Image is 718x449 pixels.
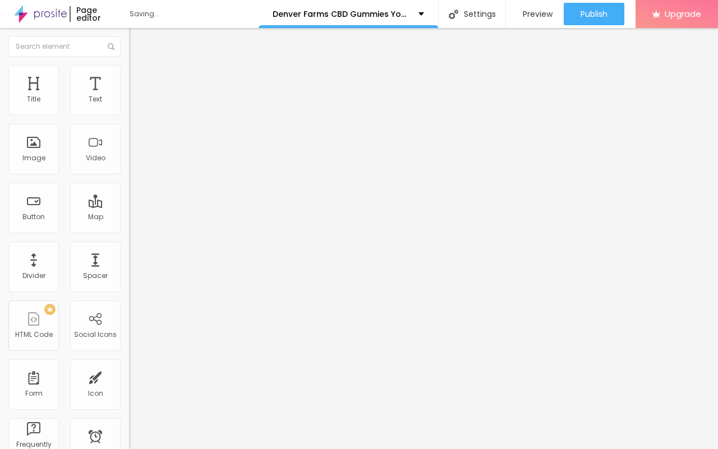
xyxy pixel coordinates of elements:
[89,95,102,103] div: Text
[27,95,40,103] div: Title
[506,3,564,25] button: Preview
[273,10,410,18] p: Denver Farms CBD Gummies Your Daily Wellness Boost
[88,213,103,221] div: Map
[25,390,43,397] div: Form
[74,331,117,339] div: Social Icons
[523,10,553,18] span: Preview
[22,213,45,221] div: Button
[449,10,458,19] img: Icone
[15,331,53,339] div: HTML Code
[88,390,103,397] div: Icon
[665,9,701,18] span: Upgrade
[22,272,45,280] div: Divider
[581,10,607,18] span: Publish
[83,272,108,280] div: Spacer
[130,11,259,17] div: Saving...
[108,43,114,50] img: Icone
[8,36,121,57] input: Search element
[22,154,45,162] div: Image
[129,28,718,449] iframe: Editor
[86,154,105,162] div: Video
[564,3,624,25] button: Publish
[70,6,119,22] div: Page editor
